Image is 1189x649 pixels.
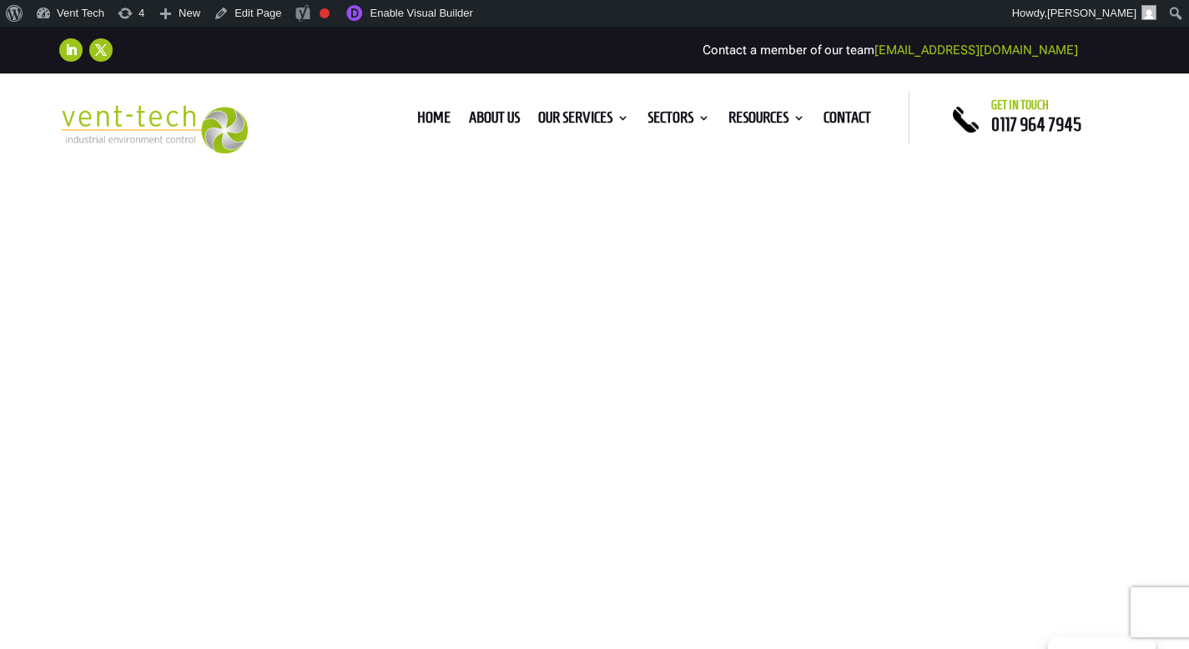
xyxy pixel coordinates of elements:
a: Follow on X [89,38,113,62]
a: About us [469,112,520,130]
span: [PERSON_NAME] [1047,7,1136,19]
a: Home [417,112,451,130]
a: Sectors [647,112,710,130]
a: Resources [728,112,805,130]
a: Follow on LinkedIn [59,38,83,62]
a: Our Services [538,112,629,130]
span: Get in touch [991,98,1049,112]
img: 2023-09-27T08_35_16.549ZVENT-TECH---Clear-background [59,105,248,153]
a: [EMAIL_ADDRESS][DOMAIN_NAME] [874,43,1078,58]
span: Contact a member of our team [703,43,1078,58]
a: 0117 964 7945 [991,114,1081,134]
div: Focus keyphrase not set [320,8,330,18]
a: Contact [824,112,871,130]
